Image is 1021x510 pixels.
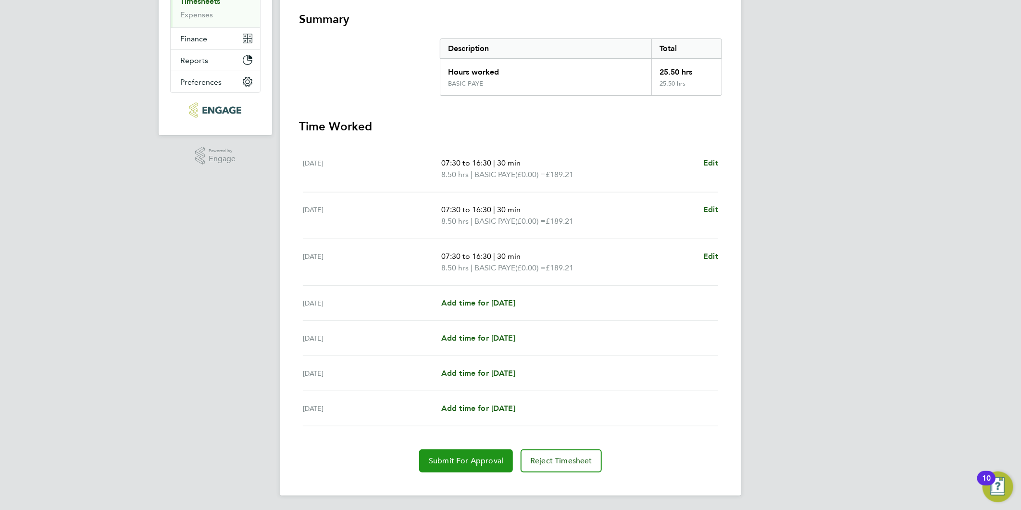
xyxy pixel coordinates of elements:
[982,478,991,491] div: 10
[299,12,722,27] h3: Summary
[441,404,515,413] span: Add time for [DATE]
[303,251,441,274] div: [DATE]
[703,252,718,261] span: Edit
[703,205,718,214] span: Edit
[180,77,222,87] span: Preferences
[299,12,722,472] section: Timesheet
[303,204,441,227] div: [DATE]
[303,157,441,180] div: [DATE]
[303,368,441,379] div: [DATE]
[209,147,236,155] span: Powered by
[651,39,722,58] div: Total
[429,456,503,466] span: Submit For Approval
[497,205,521,214] span: 30 min
[521,449,602,472] button: Reject Timesheet
[703,251,718,262] a: Edit
[440,38,722,96] div: Summary
[441,158,491,167] span: 07:30 to 16:30
[180,34,207,43] span: Finance
[180,10,213,19] a: Expenses
[493,205,495,214] span: |
[471,263,473,272] span: |
[546,263,573,272] span: £189.21
[546,170,573,179] span: £189.21
[303,403,441,414] div: [DATE]
[180,56,208,65] span: Reports
[440,39,651,58] div: Description
[171,50,260,71] button: Reports
[441,263,469,272] span: 8.50 hrs
[530,456,592,466] span: Reject Timesheet
[493,158,495,167] span: |
[299,119,722,134] h3: Time Worked
[515,263,546,272] span: (£0.00) =
[441,297,515,309] a: Add time for [DATE]
[441,205,491,214] span: 07:30 to 16:30
[983,472,1013,502] button: Open Resource Center, 10 new notifications
[189,102,241,118] img: northbuildrecruit-logo-retina.png
[441,368,515,379] a: Add time for [DATE]
[471,170,473,179] span: |
[441,252,491,261] span: 07:30 to 16:30
[170,102,261,118] a: Go to home page
[474,216,515,227] span: BASIC PAYE
[703,204,718,216] a: Edit
[195,147,236,165] a: Powered byEngage
[171,71,260,92] button: Preferences
[441,333,515,343] span: Add time for [DATE]
[209,155,236,163] span: Engage
[441,170,469,179] span: 8.50 hrs
[441,403,515,414] a: Add time for [DATE]
[303,297,441,309] div: [DATE]
[497,158,521,167] span: 30 min
[493,252,495,261] span: |
[474,169,515,180] span: BASIC PAYE
[515,170,546,179] span: (£0.00) =
[441,217,469,226] span: 8.50 hrs
[703,158,718,167] span: Edit
[440,59,651,80] div: Hours worked
[651,80,722,95] div: 25.50 hrs
[441,369,515,378] span: Add time for [DATE]
[303,332,441,344] div: [DATE]
[419,449,513,472] button: Submit For Approval
[448,80,483,88] div: BASIC PAYE
[171,28,260,49] button: Finance
[546,217,573,226] span: £189.21
[474,262,515,274] span: BASIC PAYE
[515,217,546,226] span: (£0.00) =
[441,332,515,344] a: Add time for [DATE]
[497,252,521,261] span: 30 min
[471,217,473,226] span: |
[441,298,515,307] span: Add time for [DATE]
[703,157,718,169] a: Edit
[651,59,722,80] div: 25.50 hrs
